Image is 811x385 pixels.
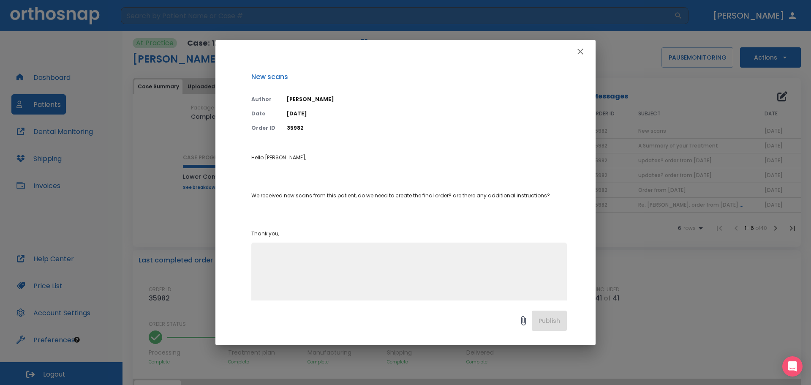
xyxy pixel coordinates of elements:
[251,230,567,238] p: Thank you,
[251,96,277,103] p: Author
[251,72,567,82] p: New scans
[251,124,277,132] p: Order ID
[782,356,803,377] div: Open Intercom Messenger
[251,110,277,117] p: Date
[287,96,567,103] p: [PERSON_NAME]
[251,192,567,199] p: We received new scans from this patient, do we need to create the final order? are there any addi...
[251,154,567,161] p: Hello [PERSON_NAME],
[287,110,567,117] p: [DATE]
[287,124,567,132] p: 35982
